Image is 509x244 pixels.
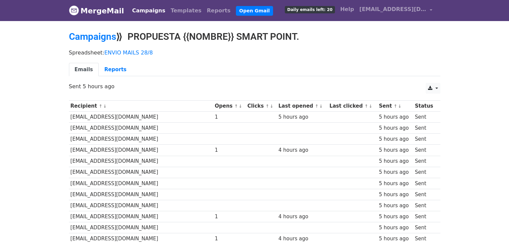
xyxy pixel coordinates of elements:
div: 4 hours ago [278,213,326,221]
td: [EMAIL_ADDRESS][DOMAIN_NAME] [69,112,213,123]
td: Sent [413,156,437,167]
a: Reports [99,63,132,77]
img: MergeMail logo [69,5,79,15]
div: 5 hours ago [278,113,326,121]
td: [EMAIL_ADDRESS][DOMAIN_NAME] [69,222,213,233]
div: 4 hours ago [278,146,326,154]
a: ↓ [103,104,107,109]
div: 1 [215,146,244,154]
th: Recipient [69,101,213,112]
td: Sent [413,145,437,156]
div: 5 hours ago [379,202,412,210]
a: Campaigns [69,31,116,42]
h2: ⟫ PROPUESTA {{NOMBRE}} SMART POINT. [69,31,440,42]
td: [EMAIL_ADDRESS][DOMAIN_NAME] [69,167,213,178]
div: 5 hours ago [379,191,412,199]
a: ↑ [234,104,238,109]
td: Sent [413,134,437,145]
td: [EMAIL_ADDRESS][DOMAIN_NAME] [69,189,213,200]
td: Sent [413,112,437,123]
span: Daily emails left: 20 [285,6,335,13]
td: [EMAIL_ADDRESS][DOMAIN_NAME] [69,211,213,222]
a: Reports [204,4,233,17]
div: 1 [215,113,244,121]
a: Daily emails left: 20 [282,3,337,16]
div: 5 hours ago [379,235,412,243]
div: 5 hours ago [379,224,412,232]
span: [EMAIL_ADDRESS][DOMAIN_NAME] [359,5,426,13]
th: Last opened [277,101,328,112]
div: 5 hours ago [379,180,412,188]
td: [EMAIL_ADDRESS][DOMAIN_NAME] [69,145,213,156]
th: Last clicked [328,101,377,112]
td: Sent [413,222,437,233]
div: 5 hours ago [379,146,412,154]
a: ↓ [270,104,273,109]
td: Sent [413,178,437,189]
td: [EMAIL_ADDRESS][DOMAIN_NAME] [69,123,213,134]
td: [EMAIL_ADDRESS][DOMAIN_NAME] [69,178,213,189]
a: Campaigns [130,4,168,17]
td: [EMAIL_ADDRESS][DOMAIN_NAME] [69,156,213,167]
a: MergeMail [69,4,124,18]
td: [EMAIL_ADDRESS][DOMAIN_NAME] [69,134,213,145]
a: ↑ [265,104,269,109]
a: Emails [69,63,99,77]
a: ↓ [369,104,372,109]
td: Sent [413,211,437,222]
a: Help [338,3,357,16]
th: Status [413,101,437,112]
td: [EMAIL_ADDRESS][DOMAIN_NAME] [69,200,213,211]
a: ↓ [319,104,323,109]
div: 1 [215,235,244,243]
div: 5 hours ago [379,124,412,132]
div: 5 hours ago [379,135,412,143]
div: 1 [215,213,244,221]
div: 4 hours ago [278,235,326,243]
a: ↑ [99,104,102,109]
th: Opens [213,101,246,112]
a: [EMAIL_ADDRESS][DOMAIN_NAME] [357,3,435,18]
div: 5 hours ago [379,157,412,165]
th: Sent [377,101,413,112]
a: ↓ [398,104,402,109]
td: Sent [413,189,437,200]
td: Sent [413,123,437,134]
td: Sent [413,167,437,178]
div: 5 hours ago [379,213,412,221]
td: Sent [413,200,437,211]
a: ENVIO MAILS 28/8 [104,49,153,56]
a: ↓ [239,104,242,109]
p: Sent 5 hours ago [69,83,440,90]
div: 5 hours ago [379,168,412,176]
a: Open Gmail [236,6,273,16]
a: ↑ [315,104,319,109]
iframe: Chat Widget [476,212,509,244]
p: Spreadsheet: [69,49,440,56]
a: ↑ [364,104,368,109]
a: ↑ [394,104,397,109]
div: Widget de chat [476,212,509,244]
th: Clicks [246,101,277,112]
div: 5 hours ago [379,113,412,121]
a: Templates [168,4,204,17]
